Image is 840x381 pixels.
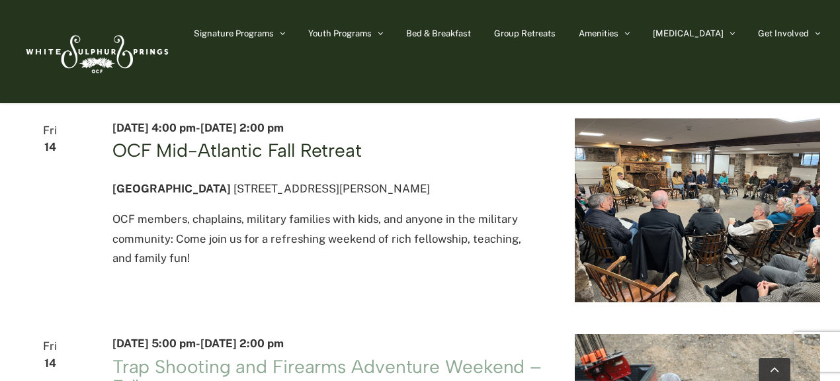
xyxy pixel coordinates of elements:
p: OCF members, chaplains, military families with kids, and anyone in the military community: Come j... [112,210,543,268]
img: FD95841C-0755-4637-9F23-7F34A25E6647_1_105_c [575,118,820,302]
span: Get Involved [758,29,809,38]
span: [DATE] 5:00 pm [112,337,196,350]
span: Fri [20,337,81,356]
time: - [112,121,284,134]
span: [STREET_ADDRESS][PERSON_NAME] [233,182,430,195]
span: [GEOGRAPHIC_DATA] [112,182,231,195]
span: [DATE] 2:00 pm [200,337,284,350]
span: Amenities [579,29,618,38]
span: Signature Programs [194,29,274,38]
span: Group Retreats [494,29,556,38]
span: 14 [20,354,81,373]
span: [MEDICAL_DATA] [653,29,724,38]
span: 14 [20,138,81,157]
span: Bed & Breakfast [406,29,471,38]
span: [DATE] 2:00 pm [200,121,284,134]
a: OCF Mid-Atlantic Fall Retreat [112,139,362,161]
time: - [112,337,284,350]
span: Fri [20,121,81,140]
span: Youth Programs [308,29,372,38]
span: [DATE] 4:00 pm [112,121,196,134]
img: White Sulphur Springs Logo [20,21,172,83]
